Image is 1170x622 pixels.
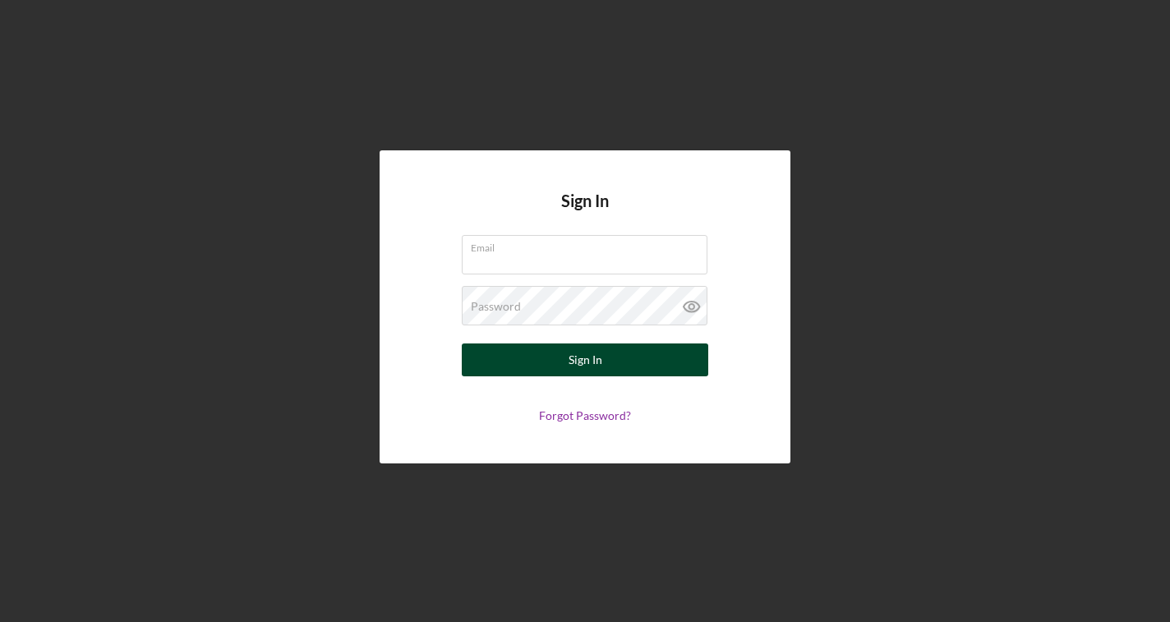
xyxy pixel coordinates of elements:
[539,408,631,422] a: Forgot Password?
[471,236,707,254] label: Email
[561,191,609,235] h4: Sign In
[569,343,602,376] div: Sign In
[462,343,708,376] button: Sign In
[471,300,521,313] label: Password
